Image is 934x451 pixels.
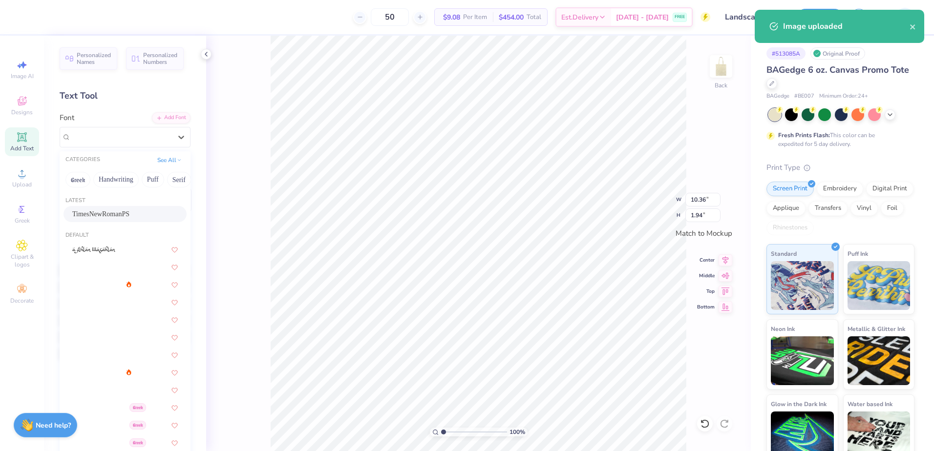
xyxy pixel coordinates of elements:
img: a Arigatou Gozaimasu [72,299,133,306]
span: Metallic & Glitter Ink [848,324,905,334]
div: Add Font [152,112,191,123]
img: a Alloy Ink [72,264,118,271]
img: Metallic & Glitter Ink [848,336,911,385]
img: Neon Ink [771,336,834,385]
div: Image uploaded [783,20,910,32]
div: Default [60,231,191,240]
div: Text Tool [60,89,191,102]
div: Applique [766,201,806,216]
button: Serif [167,172,191,187]
img: Puff Ink [848,261,911,310]
span: Greek [15,217,30,225]
div: # 513085A [766,47,806,60]
span: $9.08 [441,12,460,22]
img: Airborne II [72,422,122,429]
span: Total [527,12,541,22]
div: Embroidery [817,182,863,196]
button: Puff [142,172,164,187]
span: TimesNewRomanPS [72,209,129,219]
span: Middle [697,272,715,279]
img: Airborne II Pilot [72,440,133,447]
span: Add Text [10,144,34,152]
div: This color can be expedited for 5 day delivery. [778,131,898,148]
input: Untitled Design [718,7,789,27]
span: [DATE] - [DATE] [616,12,669,22]
div: Back [715,81,727,90]
div: Rhinestones [766,221,814,235]
button: Greek [65,172,90,187]
img: Back [711,57,731,76]
span: Neon Ink [771,324,795,334]
img: Advert [72,387,95,394]
span: Designs [11,108,33,116]
button: Handwriting [93,172,139,187]
span: BAGedge 6 oz. Canvas Promo Tote [766,64,909,76]
div: Foil [881,201,904,216]
span: Puff Ink [848,248,868,259]
span: Est. Delivery [561,12,598,22]
span: Glow in the Dark Ink [771,399,827,409]
img: Standard [771,261,834,310]
span: Bottom [697,304,715,310]
span: Greek [121,403,137,412]
img: Airborne [72,405,115,411]
div: Latest [60,197,191,205]
span: FREE [675,14,685,20]
div: Vinyl [850,201,878,216]
span: Greek [139,438,156,447]
span: Personalized Names [77,52,111,65]
span: Decorate [10,297,34,305]
span: $454.00 [499,12,524,22]
div: Transfers [808,201,848,216]
img: a Ahlan Wasahlan [72,246,116,253]
span: Minimum Order: 24 + [819,92,868,101]
img: Adobe Garamond Pro [72,369,133,376]
span: Top [697,288,715,295]
span: Clipart & logos [5,253,39,268]
span: Per Item [463,12,487,22]
span: # BE007 [794,92,814,101]
span: Water based Ink [848,399,892,409]
div: Original Proof [810,47,865,60]
span: Image AI [11,72,34,80]
div: Screen Print [766,182,814,196]
div: Digital Print [866,182,913,196]
strong: Fresh Prints Flash: [778,131,830,139]
img: a Antara Distance [72,282,112,288]
strong: Need help? [36,421,71,430]
span: BAGedge [766,92,789,101]
span: 100 % [509,428,525,436]
img: A Charming Font [72,317,95,324]
label: Font [60,112,74,123]
input: – – [371,8,409,26]
span: Greek [128,421,145,430]
button: close [910,20,916,32]
span: Center [697,257,715,264]
span: Personalized Numbers [143,52,178,65]
span: Upload [12,181,32,188]
img: A Charming Font Leftleaning [72,334,107,341]
div: Print Type [766,162,914,173]
button: See All [154,155,185,165]
img: A Charming Font Outline [72,352,103,359]
span: Standard [771,248,797,259]
div: CATEGORIES [65,156,100,164]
